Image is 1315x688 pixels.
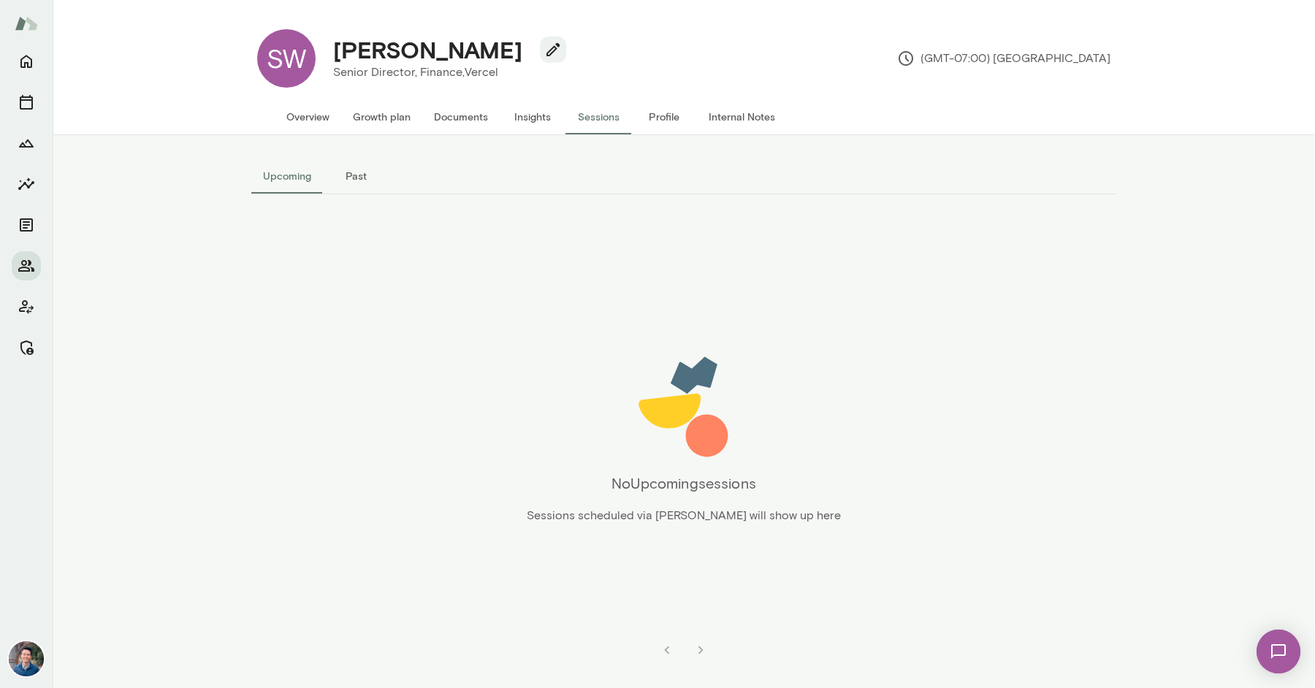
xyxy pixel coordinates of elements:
button: Profile [631,99,697,134]
button: Overview [275,99,341,134]
button: Insights [500,99,565,134]
button: Sessions [565,99,631,134]
div: SW [257,29,316,88]
button: Documents [422,99,500,134]
p: (GMT-07:00) [GEOGRAPHIC_DATA] [897,50,1110,67]
img: Alex Yu [9,641,44,676]
button: Growth Plan [12,129,41,158]
button: Internal Notes [697,99,787,134]
button: Members [12,251,41,280]
button: Past [323,158,389,194]
button: Sessions [12,88,41,117]
button: Manage [12,333,41,362]
button: Insights [12,169,41,199]
img: Mento [15,9,38,37]
button: Documents [12,210,41,240]
button: Home [12,47,41,76]
button: Upcoming [251,158,323,194]
nav: pagination navigation [650,635,717,665]
h6: No Upcoming sessions [611,472,756,495]
button: Growth plan [341,99,422,134]
p: Senior Director, Finance, Vercel [333,64,554,81]
p: Sessions scheduled via [PERSON_NAME] will show up here [527,507,841,524]
div: pagination [251,624,1116,665]
h4: [PERSON_NAME] [333,36,522,64]
button: Client app [12,292,41,321]
div: basic tabs example [251,158,1116,194]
